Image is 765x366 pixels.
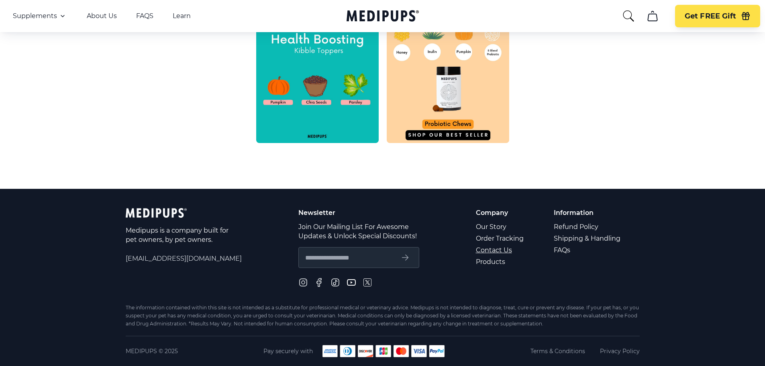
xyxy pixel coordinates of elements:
a: Our Story [476,221,525,233]
span: Get FREE Gift [685,12,736,21]
p: Company [476,208,525,217]
p: Join Our Mailing List For Awesome Updates & Unlock Special Discounts! [298,222,419,241]
a: About Us [87,12,117,20]
button: Get FREE Gift [675,5,760,27]
span: [EMAIL_ADDRESS][DOMAIN_NAME] [126,254,242,263]
p: Newsletter [298,208,419,217]
p: Information [554,208,622,217]
a: Shipping & Handling [554,233,622,244]
button: cart [643,6,662,26]
a: FAQS [136,12,153,20]
a: Learn [173,12,191,20]
a: Products [476,256,525,268]
span: Supplements [13,12,57,20]
a: Privacy Policy [600,347,640,355]
a: Refund Policy [554,221,622,233]
img: https://www.instagram.com/p/CnS23E_v87W [256,20,379,143]
a: Medipups [347,8,419,25]
a: Contact Us [476,244,525,256]
img: payment methods [322,345,445,357]
span: Pay securely with [263,347,313,355]
button: search [622,10,635,22]
a: Order Tracking [476,233,525,244]
p: Medipups is a company built for pet owners, by pet owners. [126,226,230,244]
button: Supplements [13,11,67,21]
div: The information contained within this site is not intended as a substitute for professional medic... [126,304,640,328]
a: Terms & Conditions [530,347,585,355]
img: https://www.instagram.com/p/CniZkQCpC8Y [387,20,509,143]
a: FAQs [554,244,622,256]
span: Medipups © 2025 [126,347,178,355]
